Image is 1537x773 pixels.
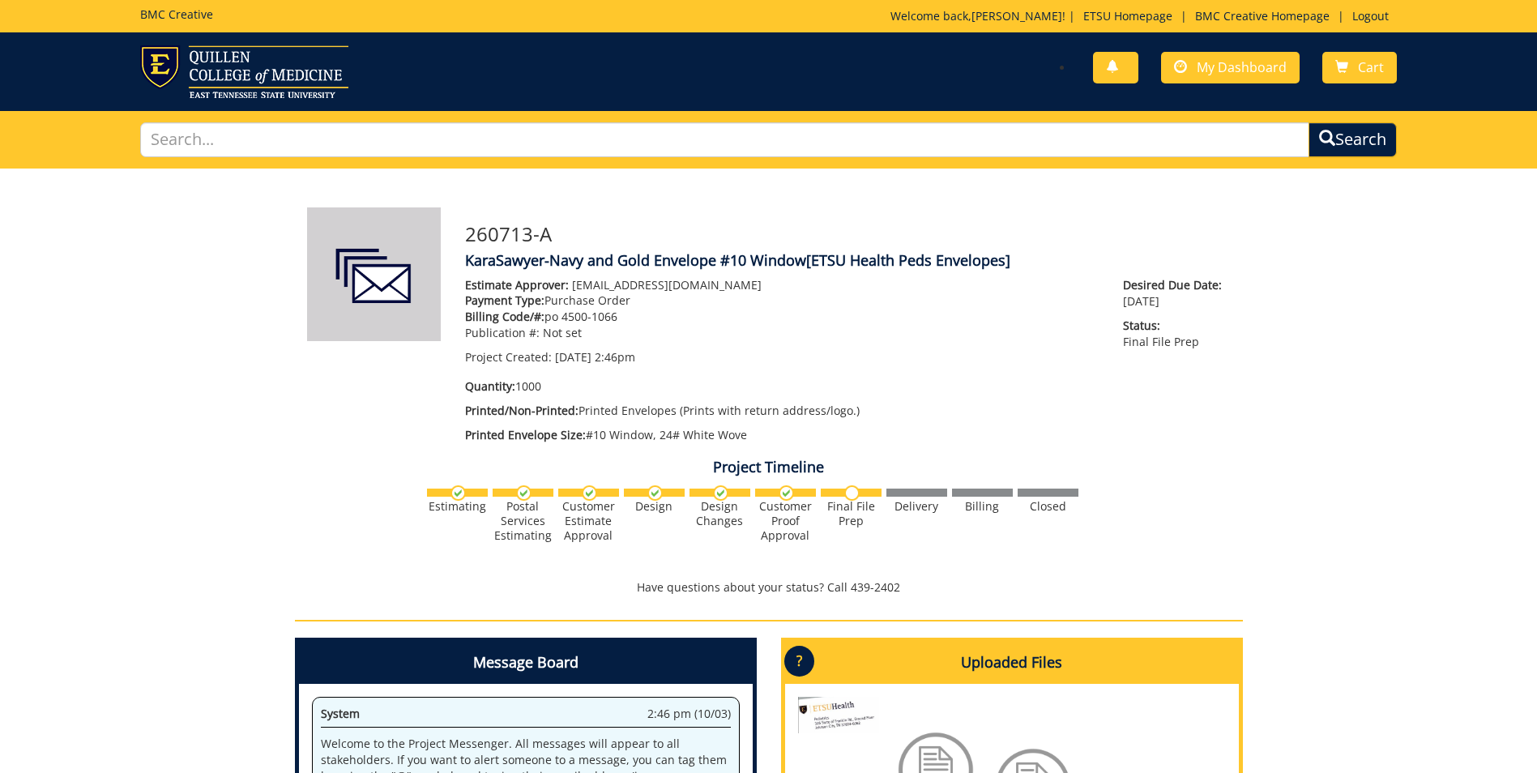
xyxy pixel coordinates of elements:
[713,485,728,501] img: checkmark
[450,485,466,501] img: checkmark
[465,293,544,308] span: Payment Type:
[307,207,441,341] img: Product featured image
[890,8,1397,24] p: Welcome back, ! | | |
[1309,122,1397,157] button: Search
[1075,8,1181,23] a: ETSU Homepage
[886,499,947,514] div: Delivery
[558,499,619,543] div: Customer Estimate Approval
[465,403,1099,419] p: Printed Envelopes (Prints with return address/logo.)
[1344,8,1397,23] a: Logout
[779,485,794,501] img: checkmark
[140,122,1309,157] input: Search...
[295,579,1243,596] p: Have questions about your status? Call 439-2402
[1018,499,1078,514] div: Closed
[821,499,882,528] div: Final File Prep
[516,485,532,501] img: checkmark
[555,349,635,365] span: [DATE] 2:46pm
[140,45,348,98] img: ETSU logo
[806,250,1010,270] span: [ETSU Health Peds Envelopes]
[321,706,360,721] span: System
[427,499,488,514] div: Estimating
[690,499,750,528] div: Design Changes
[543,325,582,340] span: Not set
[971,8,1062,23] a: [PERSON_NAME]
[465,403,579,418] span: Printed/Non-Printed:
[582,485,597,501] img: checkmark
[1123,318,1230,334] span: Status:
[140,8,213,20] h5: BMC Creative
[784,646,814,677] p: ?
[465,378,1099,395] p: 1000
[647,706,731,722] span: 2:46 pm (10/03)
[493,499,553,543] div: Postal Services Estimating
[295,459,1243,476] h4: Project Timeline
[1161,52,1300,83] a: My Dashboard
[647,485,663,501] img: checkmark
[952,499,1013,514] div: Billing
[465,427,1099,443] p: #10 Window, 24# White Wove
[1197,58,1287,76] span: My Dashboard
[1187,8,1338,23] a: BMC Creative Homepage
[785,642,1239,684] h4: Uploaded Files
[299,642,753,684] h4: Message Board
[465,427,586,442] span: Printed Envelope Size:
[465,309,1099,325] p: po 4500-1066
[624,499,685,514] div: Design
[755,499,816,543] div: Customer Proof Approval
[1322,52,1397,83] a: Cart
[1358,58,1384,76] span: Cart
[465,349,552,365] span: Project Created:
[465,309,544,324] span: Billing Code/#:
[465,224,1231,245] h3: 260713-A
[1123,277,1230,293] span: Desired Due Date:
[1123,277,1230,310] p: [DATE]
[465,325,540,340] span: Publication #:
[465,277,569,293] span: Estimate Approver:
[465,293,1099,309] p: Purchase Order
[844,485,860,501] img: no
[1123,318,1230,350] p: Final File Prep
[465,277,1099,293] p: [EMAIL_ADDRESS][DOMAIN_NAME]
[465,378,515,394] span: Quantity:
[465,253,1231,269] h4: KaraSawyer-Navy and Gold Envelope #10 Window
